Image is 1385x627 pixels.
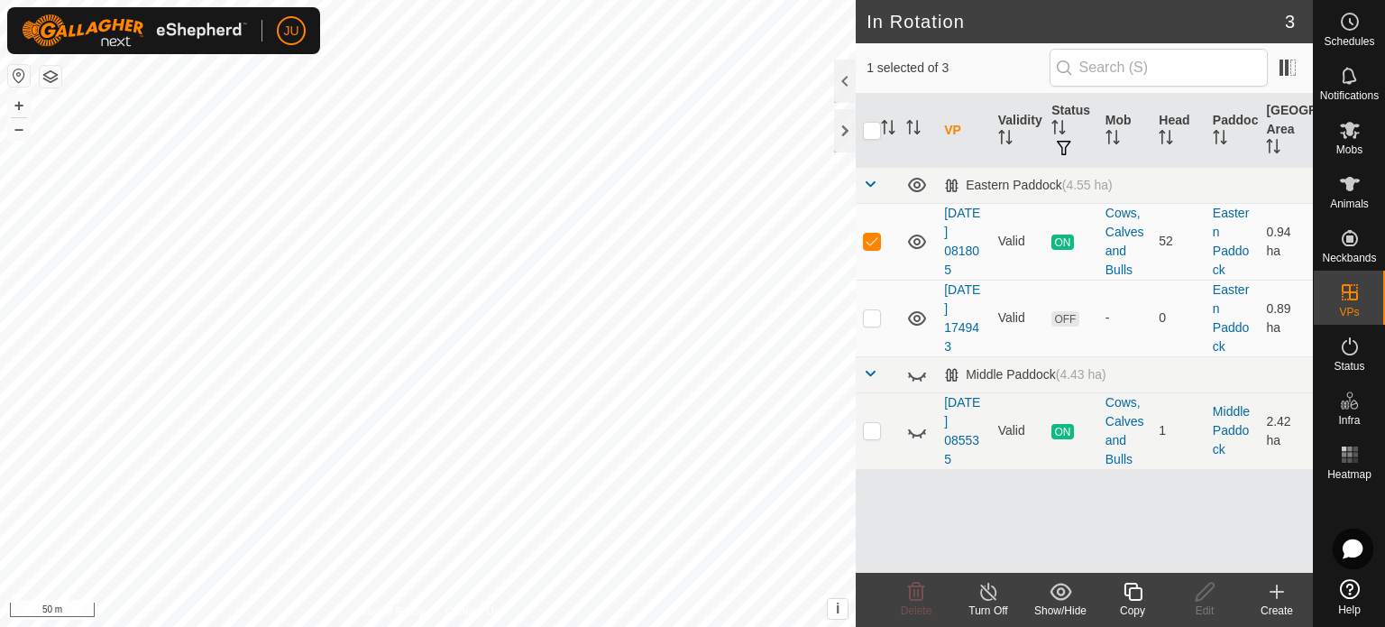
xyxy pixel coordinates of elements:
button: + [8,95,30,116]
p-sorticon: Activate to sort [906,123,921,137]
span: Schedules [1324,36,1374,47]
span: (4.55 ha) [1062,178,1113,192]
span: Notifications [1320,90,1379,101]
a: [DATE] 081805 [944,206,980,277]
p-sorticon: Activate to sort [998,133,1013,147]
p-sorticon: Activate to sort [1051,123,1066,137]
span: i [836,601,839,616]
td: 1 [1151,392,1206,469]
span: Neckbands [1322,253,1376,263]
th: VP [937,94,991,168]
th: Paddock [1206,94,1260,168]
p-sorticon: Activate to sort [1105,133,1120,147]
td: Valid [991,392,1045,469]
span: ON [1051,424,1073,439]
input: Search (S) [1050,49,1268,87]
a: Eastern Paddock [1213,282,1249,354]
a: Eastern Paddock [1213,206,1249,277]
th: [GEOGRAPHIC_DATA] Area [1259,94,1313,168]
span: Help [1338,604,1361,615]
th: Validity [991,94,1045,168]
div: Cows, Calves and Bulls [1105,204,1145,280]
span: Heatmap [1327,469,1371,480]
td: 0.94 ha [1259,203,1313,280]
a: Middle Paddock [1213,404,1250,456]
th: Status [1044,94,1098,168]
td: 52 [1151,203,1206,280]
div: Middle Paddock [944,367,1106,383]
span: Delete [901,604,932,617]
p-sorticon: Activate to sort [1213,133,1227,147]
span: 3 [1285,8,1295,35]
button: Reset Map [8,65,30,87]
th: Head [1151,94,1206,168]
p-sorticon: Activate to sort [1266,142,1280,156]
span: ON [1051,235,1073,250]
a: Privacy Policy [357,604,425,620]
a: [DATE] 174943 [944,282,980,354]
img: Gallagher Logo [22,14,247,47]
span: Infra [1338,415,1360,426]
span: Status [1334,361,1364,372]
div: Edit [1169,603,1241,619]
p-sorticon: Activate to sort [881,123,895,137]
td: 0 [1151,280,1206,356]
span: JU [283,22,298,41]
span: OFF [1051,311,1078,327]
span: Mobs [1336,144,1362,155]
button: i [828,599,848,619]
div: Eastern Paddock [944,178,1113,193]
a: [DATE] 085535 [944,395,980,466]
span: VPs [1339,307,1359,318]
p-sorticon: Activate to sort [1159,133,1173,147]
td: Valid [991,280,1045,356]
td: 0.89 ha [1259,280,1313,356]
div: Copy [1096,603,1169,619]
td: Valid [991,203,1045,280]
th: Mob [1098,94,1152,168]
button: – [8,118,30,140]
span: (4.43 ha) [1056,367,1106,382]
div: - [1105,309,1145,327]
div: Turn Off [952,603,1024,619]
div: Cows, Calves and Bulls [1105,393,1145,469]
span: 1 selected of 3 [867,59,1049,78]
div: Show/Hide [1024,603,1096,619]
h2: In Rotation [867,11,1285,32]
a: Contact Us [445,604,499,620]
div: Create [1241,603,1313,619]
a: Help [1314,572,1385,622]
button: Map Layers [40,66,61,88]
span: Animals [1330,198,1369,209]
td: 2.42 ha [1259,392,1313,469]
